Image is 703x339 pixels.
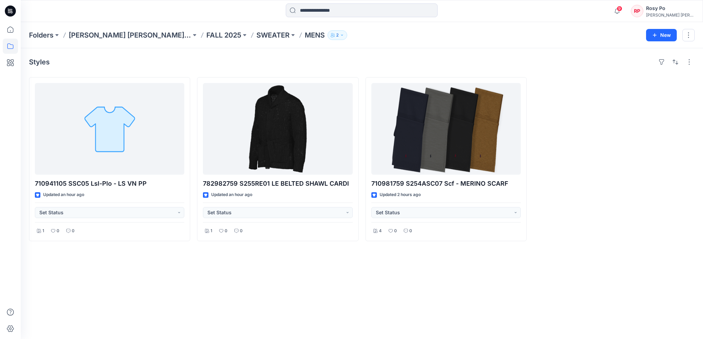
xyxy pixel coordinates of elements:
[42,227,44,235] p: 1
[211,227,212,235] p: 1
[409,227,412,235] p: 0
[211,191,252,198] p: Updated an hour ago
[256,30,290,40] a: SWEATER
[240,227,243,235] p: 0
[371,83,521,175] a: 710981759 S254ASC07 Scf - MERINO SCARF
[43,191,84,198] p: Updated an hour ago
[203,179,352,188] p: 782982759 S255RE01 LE BELTED SHAWL CARDI
[57,227,59,235] p: 0
[371,179,521,188] p: 710981759 S254ASC07 Scf - MERINO SCARF
[35,83,184,175] a: 710941105 SSC05 Lsl-Plo - LS VN PP
[380,191,421,198] p: Updated 2 hours ago
[646,4,694,12] div: Rosy Po
[29,58,50,66] h4: Styles
[631,5,643,17] div: RP
[72,227,75,235] p: 0
[328,30,347,40] button: 2
[379,227,382,235] p: 4
[646,29,677,41] button: New
[305,30,325,40] p: MENS
[646,12,694,18] div: [PERSON_NAME] [PERSON_NAME]
[29,30,53,40] a: Folders
[35,179,184,188] p: 710941105 SSC05 Lsl-Plo - LS VN PP
[206,30,241,40] a: FALL 2025
[225,227,227,235] p: 0
[203,83,352,175] a: 782982759 S255RE01 LE BELTED SHAWL CARDI
[69,30,191,40] a: [PERSON_NAME] [PERSON_NAME] I TURKEY Digital Shop
[394,227,397,235] p: 0
[336,31,339,39] p: 2
[617,6,622,11] span: 9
